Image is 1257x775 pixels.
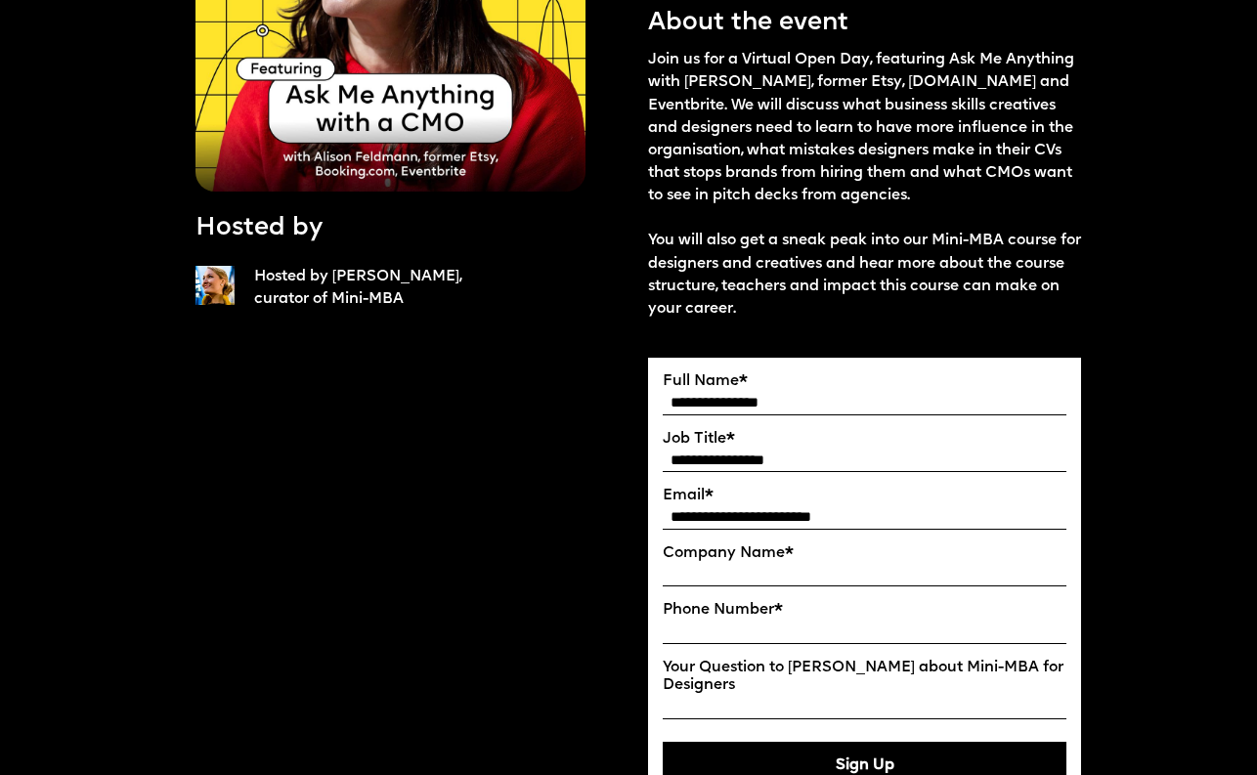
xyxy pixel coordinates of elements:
label: Company Name [663,544,1066,563]
p: Hosted by [PERSON_NAME], curator of Mini-MBA [254,266,516,311]
label: Full Name [663,372,1066,391]
p: Hosted by [195,211,323,246]
label: Email [663,487,1066,505]
label: Your Question to [PERSON_NAME] about Mini-MBA for Designers [663,659,1066,695]
p: Join us for a Virtual Open Day, featuring Ask Me Anything with [PERSON_NAME], former Etsy, [DOMAI... [648,49,1081,321]
p: About the event [648,6,848,41]
label: Phone Number [663,601,1066,620]
label: Job Title [663,430,1066,449]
